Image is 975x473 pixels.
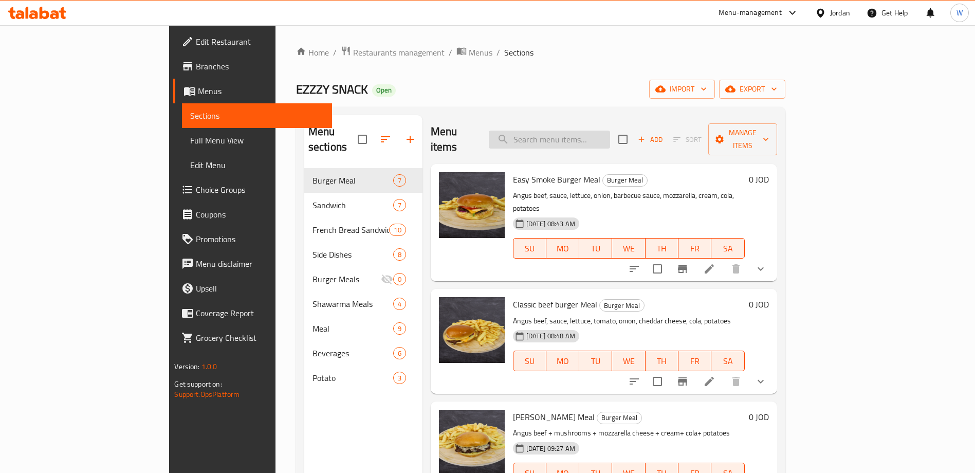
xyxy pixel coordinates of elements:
[196,307,324,319] span: Coverage Report
[182,153,332,177] a: Edit Menu
[755,263,767,275] svg: Show Choices
[670,257,695,281] button: Branch-specific-item
[333,46,337,59] li: /
[296,78,368,101] span: EZZZY SNACK
[373,127,398,152] span: Sort sections
[196,233,324,245] span: Promotions
[312,199,393,211] span: Sandwich
[308,124,358,155] h2: Menu sections
[715,241,740,256] span: SA
[341,46,445,59] a: Restaurants management
[719,80,785,99] button: export
[703,263,715,275] a: Edit menu item
[173,177,332,202] a: Choice Groups
[312,298,393,310] span: Shawarma Meals
[173,301,332,325] a: Coverage Report
[600,300,644,312] span: Burger Meal
[312,273,381,285] span: Burger Meals
[546,351,579,371] button: MO
[579,238,612,259] button: TU
[394,250,406,260] span: 8
[198,85,324,97] span: Menus
[727,83,777,96] span: export
[670,369,695,394] button: Branch-specific-item
[196,35,324,48] span: Edit Restaurant
[190,159,324,171] span: Edit Menu
[398,127,422,152] button: Add section
[304,292,422,316] div: Shawarma Meals4
[173,29,332,54] a: Edit Restaurant
[312,224,390,236] div: French Bread Sandwich or Saj
[456,46,492,59] a: Menus
[449,46,452,59] li: /
[173,227,332,251] a: Promotions
[296,46,785,59] nav: breadcrumb
[724,257,748,281] button: delete
[649,80,715,99] button: import
[612,129,634,150] span: Select section
[201,360,217,373] span: 1.0.0
[647,371,668,392] span: Select to update
[304,341,422,366] div: Beverages6
[312,174,393,187] span: Burger Meal
[196,332,324,344] span: Grocery Checklist
[196,184,324,196] span: Choice Groups
[504,46,534,59] span: Sections
[312,347,393,359] span: Beverages
[550,354,575,369] span: MO
[513,409,595,425] span: [PERSON_NAME] Meal
[513,172,600,187] span: Easy Smoke Burger Meal
[546,238,579,259] button: MO
[612,238,645,259] button: WE
[513,238,546,259] button: SU
[312,372,393,384] span: Potato
[597,412,642,424] div: Burger Meal
[748,369,773,394] button: show more
[372,86,396,95] span: Open
[667,132,708,148] span: Select section first
[394,275,406,284] span: 0
[393,347,406,359] div: items
[513,189,745,215] p: Angus beef, sauce, lettuce, onion, barbecue sauce, mozzarella, cream, cola, potatoes
[304,193,422,217] div: Sandwich7
[304,242,422,267] div: Side Dishes8
[173,202,332,227] a: Coupons
[616,241,641,256] span: WE
[394,373,406,383] span: 3
[394,324,406,334] span: 9
[304,267,422,292] div: Burger Meals0
[646,238,678,259] button: TH
[599,299,645,312] div: Burger Meal
[755,375,767,388] svg: Show Choices
[173,276,332,301] a: Upsell
[749,172,769,187] h6: 0 JOD
[513,315,745,328] p: Angus beef, sauce, lettuce, tomato, onion, cheddar cheese, cola, potatoes
[173,325,332,350] a: Grocery Checklist
[749,410,769,424] h6: 0 JOD
[616,354,641,369] span: WE
[830,7,850,19] div: Jordan
[634,132,667,148] button: Add
[174,377,222,391] span: Get support on:
[719,7,782,19] div: Menu-management
[678,238,711,259] button: FR
[352,129,373,150] span: Select all sections
[636,134,664,145] span: Add
[602,174,648,187] div: Burger Meal
[650,354,674,369] span: TH
[353,46,445,59] span: Restaurants management
[393,248,406,261] div: items
[550,241,575,256] span: MO
[522,331,579,341] span: [DATE] 08:48 AM
[304,168,422,193] div: Burger Meal7
[513,297,597,312] span: Classic beef burger Meal
[196,208,324,221] span: Coupons
[708,123,777,155] button: Manage items
[174,388,240,401] a: Support.OpsPlatform
[522,444,579,453] span: [DATE] 09:27 AM
[182,128,332,153] a: Full Menu View
[683,354,707,369] span: FR
[711,351,744,371] button: SA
